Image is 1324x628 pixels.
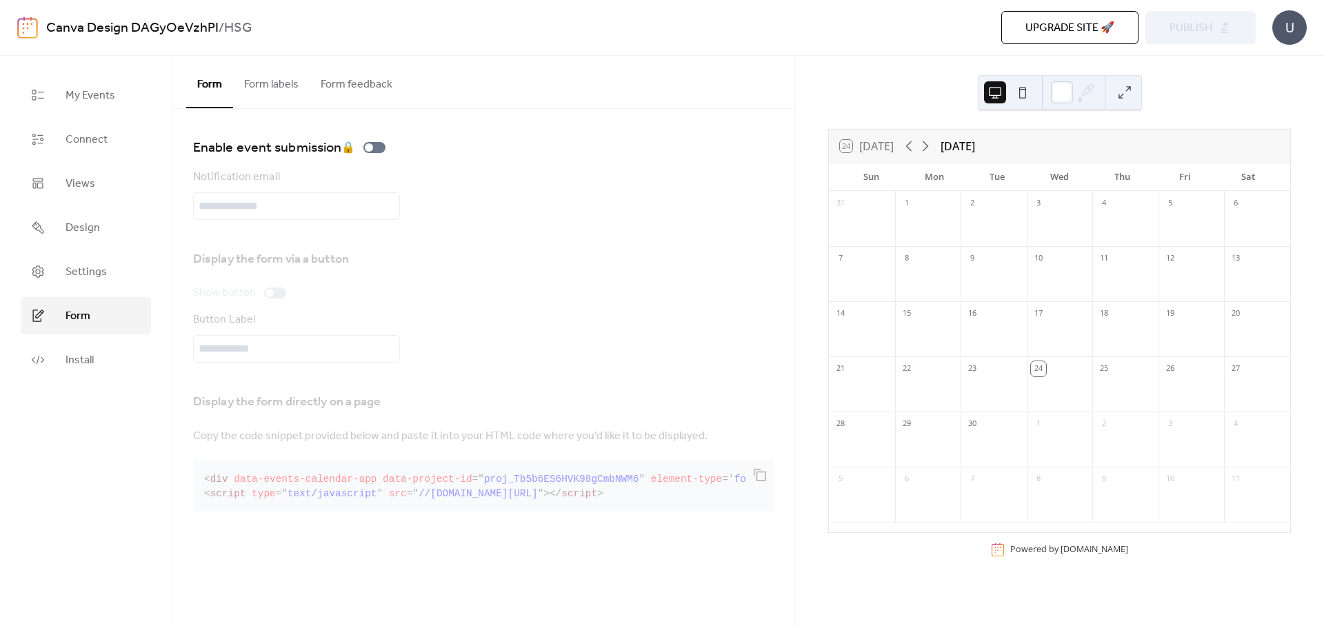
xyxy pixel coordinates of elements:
[1010,543,1128,555] div: Powered by
[1228,251,1243,266] div: 13
[1163,251,1178,266] div: 12
[833,472,848,487] div: 5
[965,163,1028,191] div: Tue
[1228,472,1243,487] div: 11
[66,264,107,281] span: Settings
[833,306,848,321] div: 14
[1031,196,1046,211] div: 3
[965,472,980,487] div: 7
[941,138,975,154] div: [DATE]
[233,56,310,107] button: Form labels
[66,220,100,236] span: Design
[899,472,914,487] div: 6
[833,416,848,432] div: 28
[899,251,914,266] div: 8
[1091,163,1154,191] div: Thu
[965,196,980,211] div: 2
[1228,361,1243,376] div: 27
[1031,306,1046,321] div: 17
[1031,416,1046,432] div: 1
[17,17,38,39] img: logo
[899,361,914,376] div: 22
[1025,20,1114,37] span: Upgrade site 🚀
[965,416,980,432] div: 30
[1096,472,1112,487] div: 9
[66,176,95,192] span: Views
[840,163,903,191] div: Sun
[1028,163,1091,191] div: Wed
[833,196,848,211] div: 31
[965,361,980,376] div: 23
[965,306,980,321] div: 16
[1163,306,1178,321] div: 19
[899,196,914,211] div: 1
[1096,251,1112,266] div: 11
[21,121,151,158] a: Connect
[1228,306,1243,321] div: 20
[1163,196,1178,211] div: 5
[186,56,233,108] button: Form
[1031,251,1046,266] div: 10
[1216,163,1279,191] div: Sat
[66,132,108,148] span: Connect
[21,341,151,378] a: Install
[899,306,914,321] div: 15
[899,416,914,432] div: 29
[66,352,94,369] span: Install
[1163,361,1178,376] div: 26
[1163,472,1178,487] div: 10
[1228,196,1243,211] div: 6
[1096,361,1112,376] div: 25
[66,308,90,325] span: Form
[1096,196,1112,211] div: 4
[21,297,151,334] a: Form
[1031,361,1046,376] div: 24
[1163,416,1178,432] div: 3
[1228,416,1243,432] div: 4
[21,165,151,202] a: Views
[903,163,965,191] div: Mon
[46,15,219,41] a: Canva Design DAGyOeVzhPI
[224,15,252,41] b: HSG
[1061,543,1128,555] a: [DOMAIN_NAME]
[21,253,151,290] a: Settings
[219,15,224,41] b: /
[1272,10,1307,45] div: U
[1096,416,1112,432] div: 2
[1031,472,1046,487] div: 8
[21,209,151,246] a: Design
[833,361,848,376] div: 21
[965,251,980,266] div: 9
[21,77,151,114] a: My Events
[1154,163,1216,191] div: Fri
[833,251,848,266] div: 7
[1001,11,1139,44] button: Upgrade site 🚀
[1096,306,1112,321] div: 18
[310,56,403,107] button: Form feedback
[66,88,115,104] span: My Events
